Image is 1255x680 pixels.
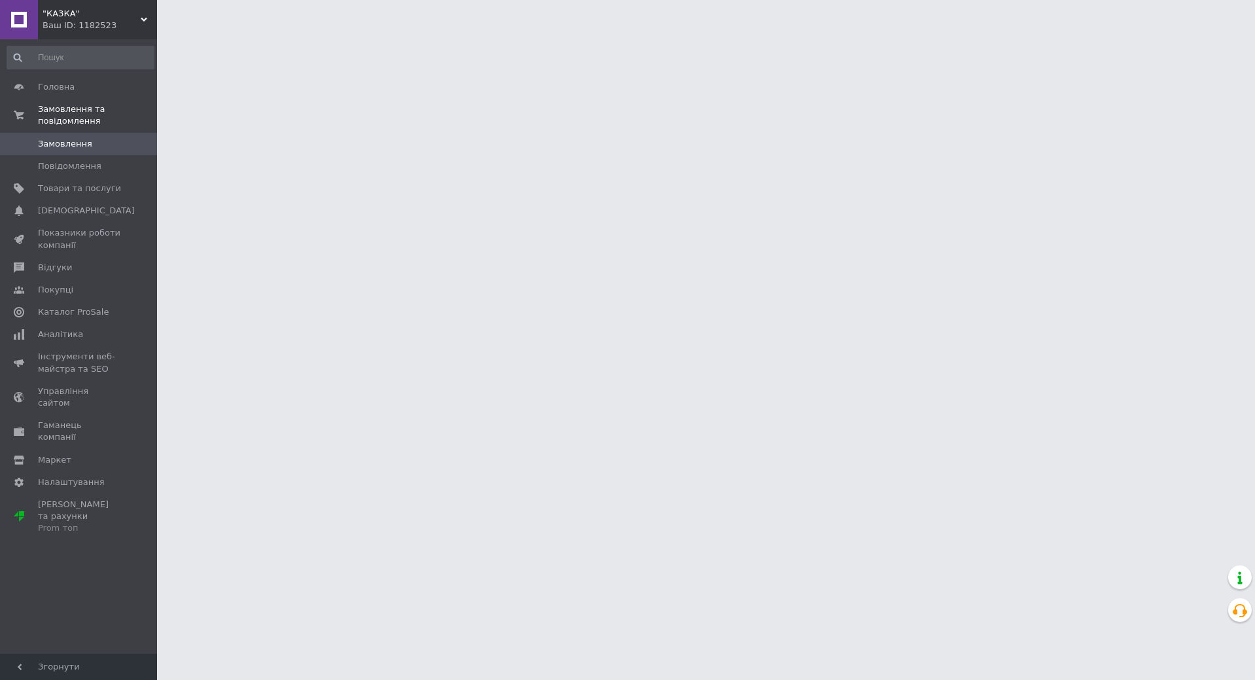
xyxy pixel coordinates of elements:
[38,306,109,318] span: Каталог ProSale
[38,499,121,535] span: [PERSON_NAME] та рахунки
[43,20,157,31] div: Ваш ID: 1182523
[38,227,121,251] span: Показники роботи компанії
[38,329,83,340] span: Аналітика
[38,522,121,534] div: Prom топ
[38,81,75,93] span: Головна
[38,385,121,409] span: Управління сайтом
[43,8,141,20] span: "КАЗКА"
[38,262,72,274] span: Відгуки
[38,138,92,150] span: Замовлення
[38,420,121,443] span: Гаманець компанії
[38,351,121,374] span: Інструменти веб-майстра та SEO
[38,205,135,217] span: [DEMOGRAPHIC_DATA]
[38,103,157,127] span: Замовлення та повідомлення
[38,284,73,296] span: Покупці
[38,454,71,466] span: Маркет
[38,160,101,172] span: Повідомлення
[7,46,154,69] input: Пошук
[38,476,105,488] span: Налаштування
[38,183,121,194] span: Товари та послуги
